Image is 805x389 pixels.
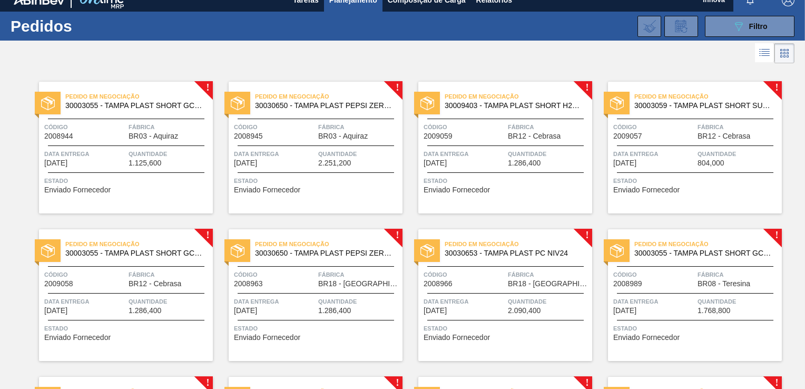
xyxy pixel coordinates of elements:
[44,269,126,280] span: Código
[424,296,505,307] span: Data entrega
[129,269,210,280] span: Fábrica
[698,122,779,132] span: Fábrica
[318,269,400,280] span: Fábrica
[318,122,400,132] span: Fábrica
[129,280,181,288] span: BR12 - Cebrasa
[613,132,642,140] span: 2009057
[255,102,394,110] span: 30030650 - TAMPA PLAST PEPSI ZERO NIV24
[508,122,590,132] span: Fábrica
[213,229,402,361] a: !estadoPedido em Negociação30030650 - TAMPA PLAST PEPSI ZERO NIV24Código2008963FábricaBR18 - [GEO...
[65,91,213,102] span: Pedido em Negociação
[613,159,636,167] span: 16/09/2025
[129,159,161,167] span: 1.125,600
[41,96,55,110] img: estado
[698,159,724,167] span: 804,000
[44,186,111,194] span: Enviado Fornecedor
[613,296,695,307] span: Data entrega
[637,16,661,37] div: Importar Negociações dos Pedidos
[424,176,590,186] span: Status
[234,307,257,315] span: 18/09/2025
[44,323,210,334] span: Status
[318,296,400,307] span: Quantidade
[424,323,590,334] span: Status
[634,91,782,102] span: Pedido em Negociação
[318,307,351,315] span: 1.286,400
[44,307,67,315] span: 16/09/2025
[23,82,213,213] a: !estadoPedido em Negociação30003055 - TAMPA PLAST SHORT GCA S/ LINERCódigo2008944FábricaBR03 - Aq...
[129,149,210,159] span: Quantidade
[129,307,161,315] span: 1.286,400
[613,186,680,194] span: Enviado Fornecedor
[234,280,263,288] span: 2008963
[698,296,779,307] span: Quantidade
[234,323,400,334] span: Status
[613,307,636,315] span: 19/09/2025
[508,307,541,315] span: 2.090,400
[402,229,592,361] a: !estadoPedido em Negociação30030653 - TAMPA PLAST PC NIV24Código2008966FábricaBR18 - [GEOGRAPHIC_...
[610,244,624,258] img: estado
[424,334,490,342] span: Enviado Fornecedor
[44,122,126,132] span: Código
[445,239,592,249] span: Pedido em Negociação
[755,43,774,63] div: Visão em Lista
[402,82,592,213] a: !estadoPedido em Negociação30009403 - TAMPA PLAST SHORT H2OH LIMONETO S/ LINERCódigo2009059Fábric...
[424,269,505,280] span: Código
[129,132,178,140] span: BR03 - Aquiraz
[234,176,400,186] span: Status
[424,186,490,194] span: Enviado Fornecedor
[424,122,505,132] span: Código
[234,269,316,280] span: Código
[234,334,300,342] span: Enviado Fornecedor
[318,159,351,167] span: 2.251,200
[234,159,257,167] span: 10/09/2025
[65,102,204,110] span: 30003055 - TAMPA PLAST SHORT GCA S/ LINER
[698,269,779,280] span: Fábrica
[234,132,263,140] span: 2008945
[129,296,210,307] span: Quantidade
[234,186,300,194] span: Enviado Fornecedor
[610,96,624,110] img: estado
[508,280,590,288] span: BR18 - Pernambuco
[234,296,316,307] span: Data entrega
[41,244,55,258] img: estado
[424,307,447,315] span: 18/09/2025
[11,20,162,32] h1: Pedidos
[634,239,782,249] span: Pedido em Negociação
[698,307,730,315] span: 1.768,800
[613,122,695,132] span: Código
[65,239,213,249] span: Pedido em Negociação
[613,269,695,280] span: Código
[508,296,590,307] span: Quantidade
[508,149,590,159] span: Quantidade
[508,159,541,167] span: 1.286,400
[698,149,779,159] span: Quantidade
[420,244,434,258] img: estado
[255,249,394,257] span: 30030650 - TAMPA PLAST PEPSI ZERO NIV24
[420,96,434,110] img: estado
[592,229,782,361] a: !estadoPedido em Negociação30003055 - TAMPA PLAST SHORT GCA S/ LINERCódigo2008989FábricaBR08 - Te...
[44,280,73,288] span: 2009058
[508,132,561,140] span: BR12 - Cebrasa
[44,176,210,186] span: Status
[698,132,750,140] span: BR12 - Cebrasa
[129,122,210,132] span: Fábrica
[255,239,402,249] span: Pedido em Negociação
[318,280,400,288] span: BR18 - Pernambuco
[664,16,698,37] div: Solicitação de Revisão de Pedidos
[213,82,402,213] a: !estadoPedido em Negociação30030650 - TAMPA PLAST PEPSI ZERO NIV24Código2008945FábricaBR03 - Aqui...
[318,132,368,140] span: BR03 - Aquiraz
[705,16,794,37] button: Filtro
[592,82,782,213] a: !estadoPedido em Negociação30003059 - TAMPA PLAST SHORT SUKITA S/ LINERCódigo2009057FábricaBR12 -...
[613,323,779,334] span: Status
[231,244,244,258] img: estado
[231,96,244,110] img: estado
[424,159,447,167] span: 16/09/2025
[23,229,213,361] a: !estadoPedido em Negociação30003055 - TAMPA PLAST SHORT GCA S/ LINERCódigo2009058FábricaBR12 - Ce...
[774,43,794,63] div: Visão em Cards
[445,102,584,110] span: 30009403 - TAMPA PLAST SHORT H2OH LIMONETO S/ LINER
[634,249,773,257] span: 30003055 - TAMPA PLAST SHORT GCA S/ LINER
[445,249,584,257] span: 30030653 - TAMPA PLAST PC NIV24
[634,102,773,110] span: 30003059 - TAMPA PLAST SHORT SUKITA S/ LINER
[424,132,453,140] span: 2009059
[65,249,204,257] span: 30003055 - TAMPA PLAST SHORT GCA S/ LINER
